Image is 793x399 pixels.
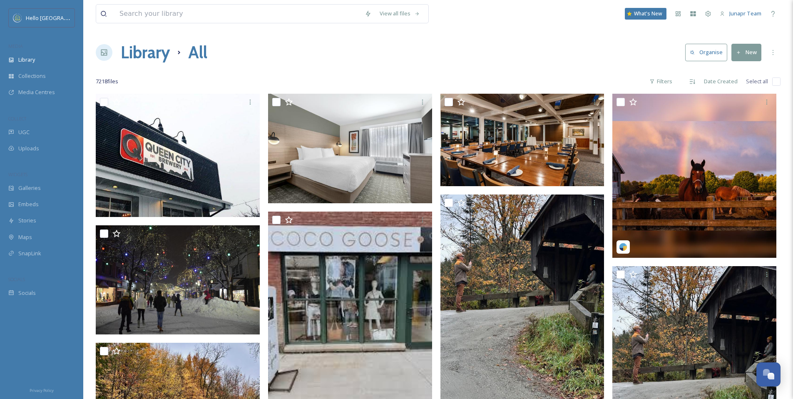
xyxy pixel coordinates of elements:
[8,43,23,49] span: MEDIA
[96,94,260,217] img: queen-city_03DDD728-5056-A36A-08D05304AFB85D12-03ddd36d5056a36_03dde182-5056-a36a-08f190117874829...
[18,184,41,192] span: Galleries
[700,73,742,90] div: Date Created
[625,8,666,20] a: What's New
[115,5,360,23] input: Search your library
[440,94,604,186] img: Best_Western_Garden Room_2025.jpg
[8,115,26,122] span: COLLECT
[121,40,170,65] a: Library
[18,289,36,297] span: Socials
[8,171,27,177] span: WIDGETS
[30,385,54,395] a: Privacy Policy
[645,73,676,90] div: Filters
[731,44,761,61] button: New
[612,94,776,258] img: tngan802-3880413.jpg
[18,217,36,224] span: Stories
[18,72,46,80] span: Collections
[18,128,30,136] span: UGC
[685,44,727,61] button: Organise
[96,225,260,334] img: ChurchStMarketplace_HolidayShopping_PhotoByCarolineQuick_CourtesyofHelloBurlington-2100x1400-79a0...
[729,10,761,17] span: Junapr Team
[716,5,766,22] a: Junapr Team
[18,233,32,241] span: Maps
[30,388,54,393] span: Privacy Policy
[8,276,25,282] span: SOCIALS
[268,94,432,203] img: Best_Western_South_Burlington_VT_SNK_2025.jpg
[375,5,424,22] a: View all files
[18,249,41,257] span: SnapLink
[18,88,55,96] span: Media Centres
[619,243,627,251] img: snapsea-logo.png
[13,14,22,22] img: images.png
[18,56,35,64] span: Library
[188,40,207,65] h1: All
[18,145,39,152] span: Uploads
[756,362,781,387] button: Open Chat
[18,200,39,208] span: Embeds
[96,77,118,85] span: 7218 file s
[746,77,768,85] span: Select all
[26,14,93,22] span: Hello [GEOGRAPHIC_DATA]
